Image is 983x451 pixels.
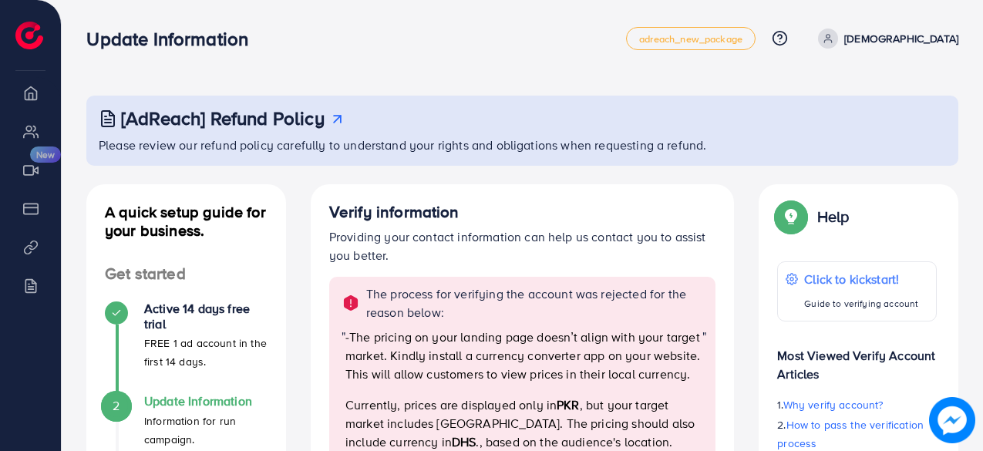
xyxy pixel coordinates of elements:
[329,203,716,222] h4: Verify information
[345,396,695,450] span: , but your target market includes [GEOGRAPHIC_DATA]. The pricing should also include currency in
[777,334,937,383] p: Most Viewed Verify Account Articles
[121,107,325,130] h3: [AdReach] Refund Policy
[817,207,850,226] p: Help
[626,27,756,50] a: adreach_new_package
[639,34,742,44] span: adreach_new_package
[476,433,672,450] span: ., based on the audience's location.
[929,397,975,443] img: image
[144,394,268,409] h4: Update Information
[86,203,286,240] h4: A quick setup guide for your business.
[557,396,579,413] strong: PKR
[844,29,958,48] p: [DEMOGRAPHIC_DATA]
[329,227,716,264] p: Providing your contact information can help us contact you to assist you better.
[144,334,268,371] p: FREE 1 ad account in the first 14 days.
[99,136,949,154] p: Please review our refund policy carefully to understand your rights and obligations when requesti...
[345,328,700,382] span: -The pricing on your landing page doesn’t align with your target market. Kindly install a currenc...
[15,22,43,49] img: logo
[113,397,120,415] span: 2
[366,284,707,321] p: The process for verifying the account was rejected for the reason below:
[342,294,360,312] img: alert
[345,396,557,413] span: Currently, prices are displayed only in
[86,28,261,50] h3: Update Information
[804,294,918,313] p: Guide to verifying account
[783,397,884,412] span: Why verify account?
[812,29,958,49] a: [DEMOGRAPHIC_DATA]
[144,412,268,449] p: Information for run campaign.
[452,433,476,450] strong: DHS
[777,203,805,231] img: Popup guide
[86,301,286,394] li: Active 14 days free trial
[804,270,918,288] p: Click to kickstart!
[144,301,268,331] h4: Active 14 days free trial
[86,264,286,284] h4: Get started
[777,417,924,451] span: How to pass the verification process
[777,395,937,414] p: 1.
